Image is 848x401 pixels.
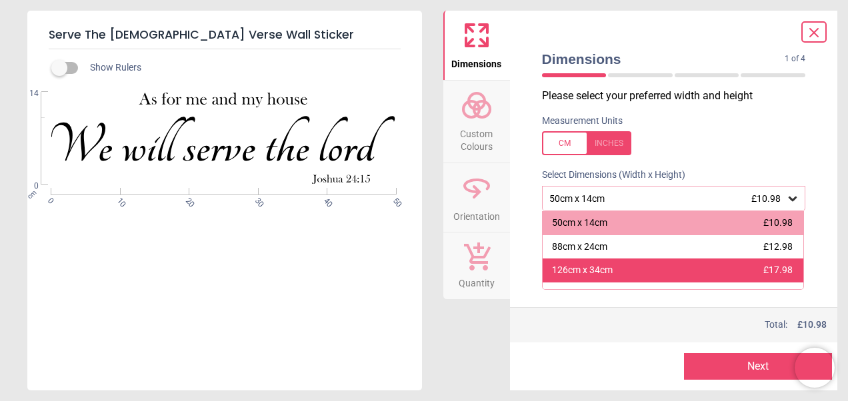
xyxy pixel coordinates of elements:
[542,49,785,69] span: Dimensions
[542,89,817,103] p: Please select your preferred width and height
[59,60,422,76] div: Show Rulers
[542,115,623,128] label: Measurement Units
[45,196,53,204] span: 0
[785,53,805,65] span: 1 of 4
[541,318,827,332] div: Total:
[763,264,793,275] span: £17.98
[26,188,38,200] span: cm
[390,196,399,204] span: 50
[684,353,832,380] button: Next
[459,270,495,290] span: Quantity
[321,196,329,204] span: 40
[445,121,509,154] span: Custom Colours
[763,241,793,252] span: £12.98
[795,348,835,388] iframe: Brevo live chat
[453,204,500,224] span: Orientation
[751,193,781,204] span: £10.98
[49,21,401,49] h5: Serve The [DEMOGRAPHIC_DATA] Verse Wall Sticker
[552,264,613,277] div: 126cm x 34cm
[443,163,510,232] button: Orientation
[13,181,39,192] span: 0
[252,196,261,204] span: 30
[763,217,793,228] span: £10.98
[443,81,510,163] button: Custom Colours
[552,216,607,230] div: 50cm x 14cm
[443,232,510,299] button: Quantity
[183,196,191,204] span: 20
[114,196,123,204] span: 10
[552,240,607,254] div: 88cm x 24cm
[797,318,827,332] span: £
[548,193,787,204] div: 50cm x 14cm
[763,288,793,299] span: £20.98
[803,319,827,330] span: 10.98
[13,88,39,99] span: 14
[552,288,613,301] div: 164cm x 44cm
[443,11,510,80] button: Dimensions
[531,169,685,182] label: Select Dimensions (Width x Height)
[451,51,501,71] span: Dimensions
